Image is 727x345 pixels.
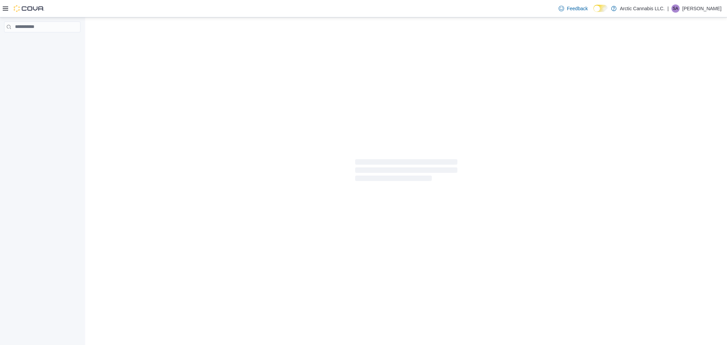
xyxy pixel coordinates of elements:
[673,4,678,13] span: SA
[620,4,665,13] p: Arctic Cannabis LLC.
[671,4,680,13] div: Shiane Ahsoak
[593,5,608,12] input: Dark Mode
[682,4,722,13] p: [PERSON_NAME]
[14,5,44,12] img: Cova
[667,4,669,13] p: |
[556,2,590,15] a: Feedback
[4,34,80,50] nav: Complex example
[567,5,588,12] span: Feedback
[355,161,457,182] span: Loading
